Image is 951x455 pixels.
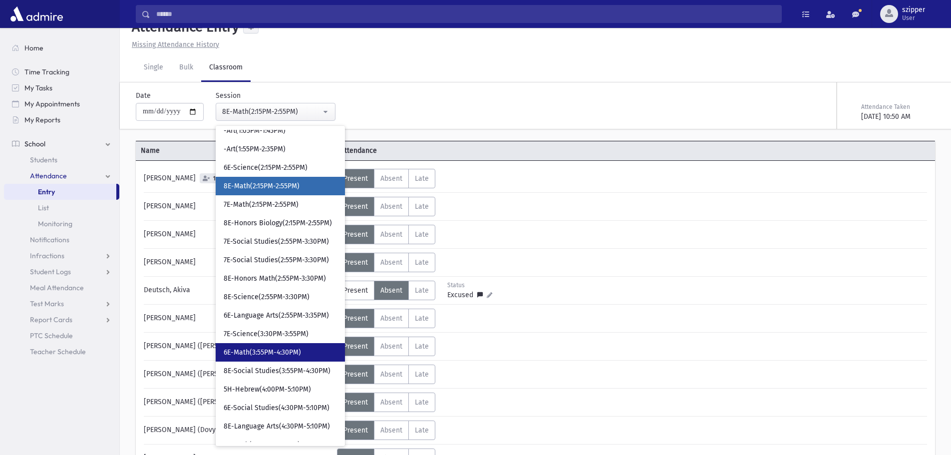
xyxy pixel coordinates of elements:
a: Infractions [4,248,119,264]
span: 7E-Social Studies(2:55PM-3:30PM) [224,237,329,247]
span: Present [343,426,368,435]
span: 6E-Language Arts(2:55PM-3:35PM) [224,311,329,321]
a: PTC Schedule [4,328,119,344]
a: Teacher Schedule [4,344,119,360]
span: 6E-Social Studies(4:30PM-5:10PM) [224,403,329,413]
span: 6E-Science(2:15PM-2:55PM) [224,163,308,173]
div: 8E-Math(2:15PM-2:55PM) [222,106,321,117]
span: Present [343,258,368,267]
a: School [4,136,119,152]
span: 5H-Hebrew(4:00PM-5:10PM) [224,385,311,395]
span: Excused [447,290,477,300]
span: Time Tracking [24,67,69,76]
a: Entry [4,184,116,200]
span: Absent [380,426,402,435]
span: Present [343,286,368,295]
div: [PERSON_NAME] [139,253,337,272]
span: Absent [380,202,402,211]
span: Student Logs [30,267,71,276]
span: User [902,14,925,22]
u: Missing Attendance History [132,40,219,49]
a: Test Marks [4,296,119,312]
div: Attendance Taken [861,102,933,111]
span: Home [24,43,43,52]
div: [PERSON_NAME] [139,169,337,188]
div: AttTypes [337,225,435,244]
span: Absent [380,342,402,351]
span: Teacher Schedule [30,347,86,356]
span: Present [343,398,368,407]
span: Late [415,174,429,183]
span: Present [343,370,368,379]
span: Absent [380,174,402,183]
input: Search [150,5,781,23]
a: Report Cards [4,312,119,328]
span: Absent [380,314,402,323]
span: 7E-Math(4:30PM-5:10PM) [224,440,300,450]
div: [PERSON_NAME] [139,225,337,244]
div: [DATE] 10:50 AM [861,111,933,122]
span: Report Cards [30,315,72,324]
span: PTC Schedule [30,331,73,340]
span: Infractions [30,251,64,260]
span: 6E-Math(3:55PM-4:30PM) [224,348,301,358]
img: AdmirePro [8,4,65,24]
div: [PERSON_NAME] [139,309,337,328]
span: Present [343,174,368,183]
span: 7E-Science(3:30PM-3:55PM) [224,329,309,339]
span: Notifications [30,235,69,244]
div: [PERSON_NAME] ([PERSON_NAME]) [139,365,337,384]
span: Present [343,202,368,211]
div: [PERSON_NAME] [139,197,337,216]
span: List [38,203,49,212]
span: -Art(1:55PM-2:35PM) [224,144,286,154]
div: Status [447,281,492,290]
a: List [4,200,119,216]
span: Name [136,145,335,156]
span: Attendance [30,171,67,180]
div: [PERSON_NAME] ([PERSON_NAME]) [139,337,337,356]
span: Late [415,230,429,239]
span: Late [415,286,429,295]
a: Student Logs [4,264,119,280]
span: 7E-Social Studies(2:55PM-3:30PM) [224,255,329,265]
span: 8E-Honors Biology(2:15PM-2:55PM) [224,218,332,228]
button: 8E-Math(2:15PM-2:55PM) [216,103,335,121]
a: My Appointments [4,96,119,112]
span: Late [415,314,429,323]
span: Absent [380,286,402,295]
div: Deutsch, Akiva [139,281,337,300]
a: Students [4,152,119,168]
span: Attendance [335,145,535,156]
div: AttTypes [337,393,435,412]
span: Absent [380,230,402,239]
span: Late [415,426,429,435]
span: Test Marks [30,299,64,308]
span: szipper [902,6,925,14]
div: [PERSON_NAME] ([PERSON_NAME]) [139,393,337,412]
span: Students [30,155,57,164]
span: Late [415,258,429,267]
div: AttTypes [337,169,435,188]
a: Classroom [201,54,251,82]
span: 8E-Social Studies(3:55PM-4:30PM) [224,366,330,376]
span: Present [343,314,368,323]
a: Bulk [171,54,201,82]
a: Attendance [4,168,119,184]
span: School [24,139,45,148]
span: -Art(1:05PM-1:45PM) [224,126,286,136]
a: My Tasks [4,80,119,96]
div: AttTypes [337,253,435,272]
span: Entry [38,187,55,196]
a: Meal Attendance [4,280,119,296]
div: AttTypes [337,337,435,356]
div: AttTypes [337,197,435,216]
span: 8E-Science(2:55PM-3:30PM) [224,292,310,302]
span: 7E-Math(2:15PM-2:55PM) [224,200,299,210]
a: Notifications [4,232,119,248]
span: 8E-Math(2:15PM-2:55PM) [224,181,300,191]
span: 8E-Language Arts(4:30PM-5:10PM) [224,422,330,432]
span: Late [415,398,429,407]
a: Single [136,54,171,82]
span: Late [415,342,429,351]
